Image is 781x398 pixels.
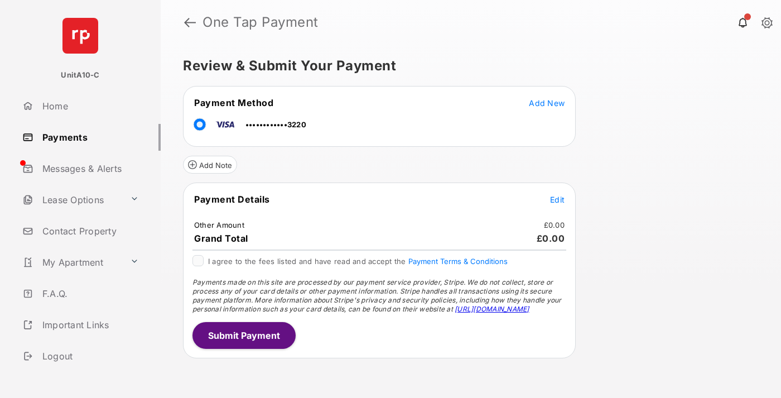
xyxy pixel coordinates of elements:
[192,278,562,313] span: Payments made on this site are processed by our payment service provider, Stripe. We do not colle...
[245,120,306,129] span: ••••••••••••3220
[18,124,161,151] a: Payments
[183,156,237,174] button: Add Note
[194,220,245,230] td: Other Amount
[194,194,270,205] span: Payment Details
[529,98,565,108] span: Add New
[537,233,565,244] span: £0.00
[208,257,508,266] span: I agree to the fees listed and have read and accept the
[529,97,565,108] button: Add New
[61,70,99,81] p: UnitA10-C
[18,280,161,307] a: F.A.Q.
[192,322,296,349] button: Submit Payment
[408,257,508,266] button: I agree to the fees listed and have read and accept the
[194,233,248,244] span: Grand Total
[543,220,565,230] td: £0.00
[18,186,126,213] a: Lease Options
[18,249,126,276] a: My Apartment
[18,93,161,119] a: Home
[18,343,161,370] a: Logout
[18,218,161,244] a: Contact Property
[194,97,273,108] span: Payment Method
[62,18,98,54] img: svg+xml;base64,PHN2ZyB4bWxucz0iaHR0cDovL3d3dy53My5vcmcvMjAwMC9zdmciIHdpZHRoPSI2NCIgaGVpZ2h0PSI2NC...
[18,311,143,338] a: Important Links
[455,305,529,313] a: [URL][DOMAIN_NAME]
[203,16,319,29] strong: One Tap Payment
[550,195,565,204] span: Edit
[18,155,161,182] a: Messages & Alerts
[550,194,565,205] button: Edit
[183,59,750,73] h5: Review & Submit Your Payment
